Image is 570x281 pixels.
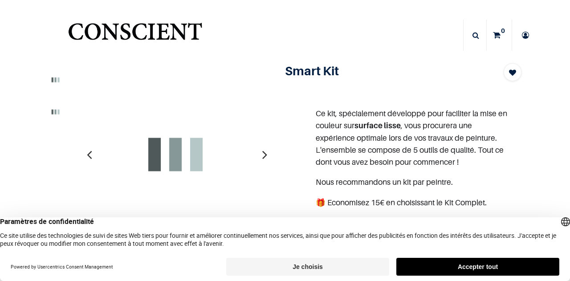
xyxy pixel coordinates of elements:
sup: 0 [499,26,507,35]
button: Add to wishlist [504,63,521,81]
span: Nous recommandons un kit par peintre. [316,177,453,187]
img: Product image [42,66,69,93]
span: Ce kit, spécialement développé pour faciliter la mise en couleur sur , vous procurera une expérie... [316,109,507,167]
img: Product image [84,63,267,246]
span: Add to wishlist [509,67,516,78]
img: Product image [270,63,453,246]
img: Product image [42,98,69,125]
span: 🎁 Economisez 15€ en choisissant le Kit Complet. [316,198,487,207]
h1: Smart Kit [285,63,486,78]
a: Logo of Conscient [66,18,204,53]
img: Conscient [66,18,204,53]
a: 0 [487,20,512,51]
b: surface lisse [354,121,401,130]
